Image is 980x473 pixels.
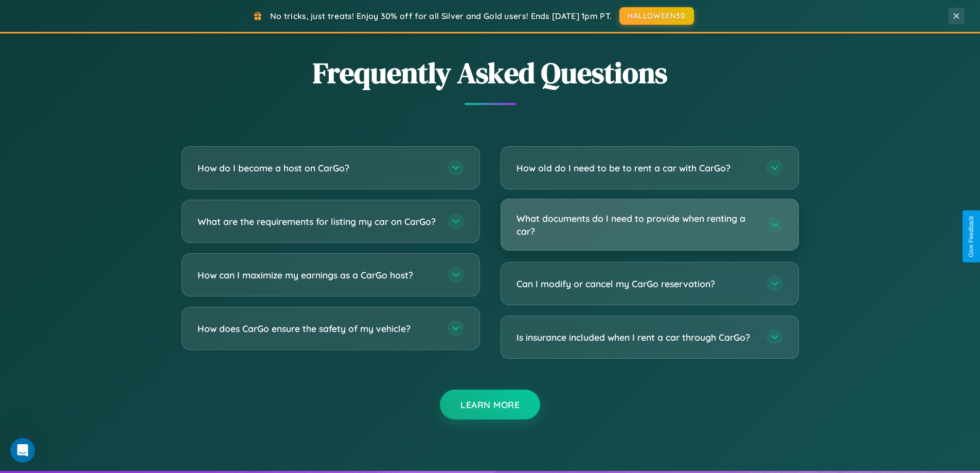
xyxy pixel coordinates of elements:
[10,438,35,463] iframe: Intercom live chat
[198,322,437,335] h3: How does CarGo ensure the safety of my vehicle?
[440,390,540,419] button: Learn More
[968,216,975,257] div: Give Feedback
[198,269,437,282] h3: How can I maximize my earnings as a CarGo host?
[198,162,437,174] h3: How do I become a host on CarGo?
[516,212,756,237] h3: What documents do I need to provide when renting a car?
[619,7,694,25] button: HALLOWEEN30
[182,53,799,93] h2: Frequently Asked Questions
[198,215,437,228] h3: What are the requirements for listing my car on CarGo?
[516,331,756,344] h3: Is insurance included when I rent a car through CarGo?
[516,162,756,174] h3: How old do I need to be to rent a car with CarGo?
[516,277,756,290] h3: Can I modify or cancel my CarGo reservation?
[270,11,612,21] span: No tricks, just treats! Enjoy 30% off for all Silver and Gold users! Ends [DATE] 1pm PT.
